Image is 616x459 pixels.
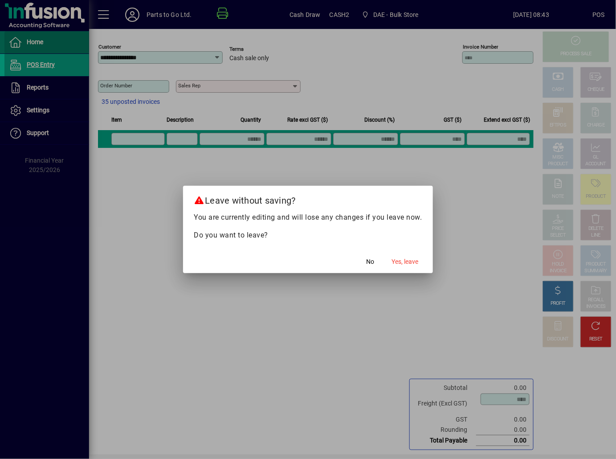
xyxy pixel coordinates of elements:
button: No [356,254,385,270]
button: Yes, leave [388,254,422,270]
p: Do you want to leave? [194,230,422,241]
p: You are currently editing and will lose any changes if you leave now. [194,212,422,223]
span: No [367,257,375,266]
span: Yes, leave [392,257,419,266]
h2: Leave without saving? [183,186,433,212]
